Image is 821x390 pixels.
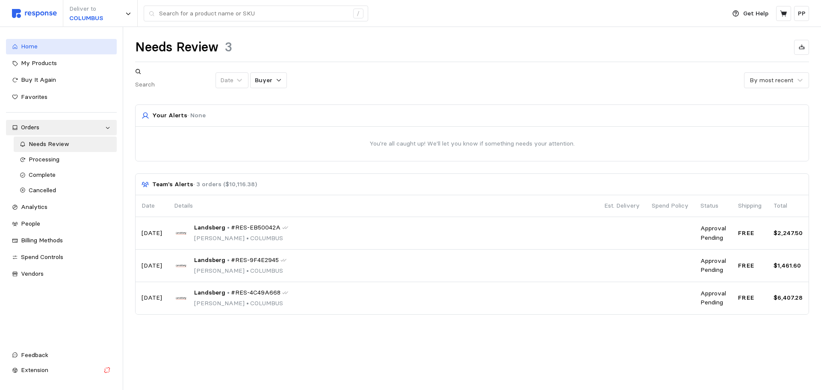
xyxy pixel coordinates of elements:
span: Extension [21,366,48,374]
span: Billing Methods [21,236,63,244]
p: COLUMBUS [69,14,103,23]
p: Date [142,201,162,211]
span: My Products [21,59,57,67]
p: [DATE] [142,293,162,303]
span: #RES-EB50042A [231,223,281,232]
a: Orders [6,120,117,135]
p: Free [738,229,762,238]
button: Buyer [250,72,287,89]
span: Home [21,42,38,50]
p: Est. Delivery [604,201,640,211]
p: Deliver to [69,4,103,14]
span: People [21,220,40,227]
span: Feedback [21,351,48,359]
p: Team's Alerts [152,180,257,189]
p: [PERSON_NAME] COLUMBUS [194,299,288,308]
a: Vendors [6,266,117,282]
a: Favorites [6,89,117,105]
p: PP [798,9,806,18]
a: Buy It Again [6,72,117,88]
button: Feedback [6,348,117,363]
a: Analytics [6,199,117,215]
span: Needs Review [29,140,69,148]
p: • [227,288,230,298]
button: PP [794,6,809,21]
a: Home [6,39,117,54]
p: [DATE] [142,261,162,271]
p: $2,247.50 [774,229,803,238]
a: Cancelled [14,183,117,198]
h1: 3 [224,39,232,56]
button: Get Help [727,6,774,22]
p: Your Alerts [152,111,206,120]
span: Processing [29,155,59,163]
p: $6,407.28 [774,293,803,303]
span: • [245,267,250,274]
p: $1,461.60 [774,261,803,271]
p: Approval Pending [700,256,726,275]
span: #RES-4C49A668 [231,288,281,298]
p: Free [738,261,762,271]
span: Landsberg [194,256,225,265]
input: Search [135,77,214,92]
h1: Needs Review [135,39,219,56]
a: Needs Review [14,137,117,152]
p: Details [174,201,592,211]
span: • [245,299,250,307]
p: Approval Pending [700,224,726,242]
a: Billing Methods [6,233,117,248]
a: Processing [14,152,117,167]
a: People [6,216,117,232]
input: Search for a product name or SKU [159,6,348,21]
div: By most recent [750,76,793,85]
p: Get Help [743,9,768,18]
span: Analytics [21,203,47,211]
p: [PERSON_NAME] COLUMBUS [194,266,286,276]
span: Buy It Again [21,76,56,83]
a: Spend Controls [6,250,117,265]
p: [PERSON_NAME] COLUMBUS [194,234,288,243]
p: • [227,223,230,232]
p: Approval Pending [700,289,726,307]
p: • [227,256,230,265]
p: Shipping [738,201,762,211]
span: #RES-9F4E2945 [231,256,279,265]
p: Free [738,293,762,303]
img: svg%3e [12,9,57,18]
p: Spend Policy [652,201,688,211]
p: [DATE] [142,229,162,238]
span: • [245,234,250,242]
p: Buyer [255,76,272,85]
button: Extension [6,363,117,378]
a: Complete [14,167,117,183]
span: Landsberg [194,223,225,232]
div: Orders [21,123,102,132]
div: Date [220,76,233,85]
img: Landsberg [174,291,188,305]
p: Status [700,201,726,211]
span: · 3 orders ($10,116.38) [193,180,257,188]
span: Vendors [21,270,44,277]
span: Favorites [21,93,47,101]
div: / [353,9,363,19]
img: Landsberg [174,226,188,240]
span: Complete [29,171,56,179]
a: My Products [6,56,117,71]
p: Total [774,201,803,211]
span: Cancelled [29,186,56,194]
span: · None [187,111,206,119]
span: Landsberg [194,288,225,298]
span: Spend Controls [21,253,63,261]
img: Landsberg [174,259,188,273]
